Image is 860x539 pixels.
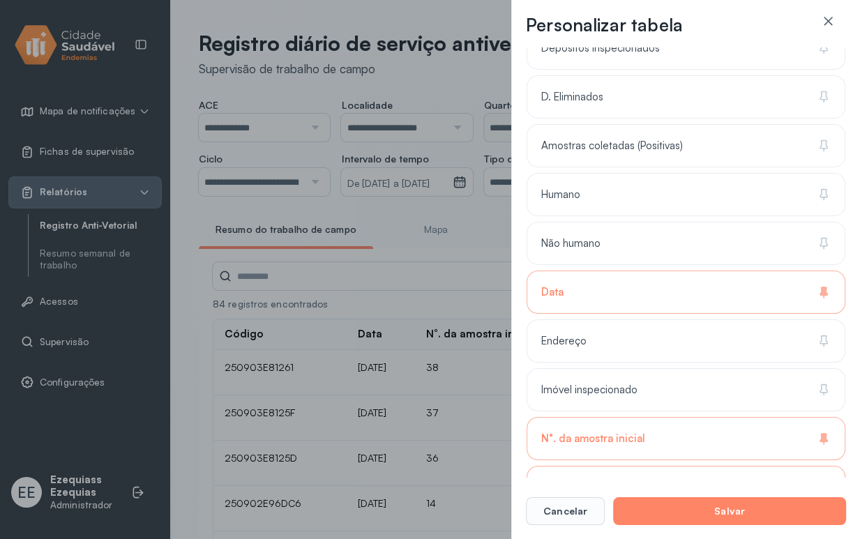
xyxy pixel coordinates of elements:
h3: Personalizar tabela [526,14,683,36]
span: Não humano [541,237,601,250]
span: Imóvel inspecionado [541,384,638,397]
span: Data [541,286,564,299]
span: Humano [541,188,580,202]
span: D. Eliminados [541,91,603,104]
span: Amostras coletadas (Positivas) [541,139,683,153]
button: Salvar [613,497,846,525]
span: Depósitos inspecionados [541,42,660,55]
span: N°. da amostra inicial [541,432,645,446]
button: Cancelar [526,497,605,525]
span: Endereço [541,335,587,348]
